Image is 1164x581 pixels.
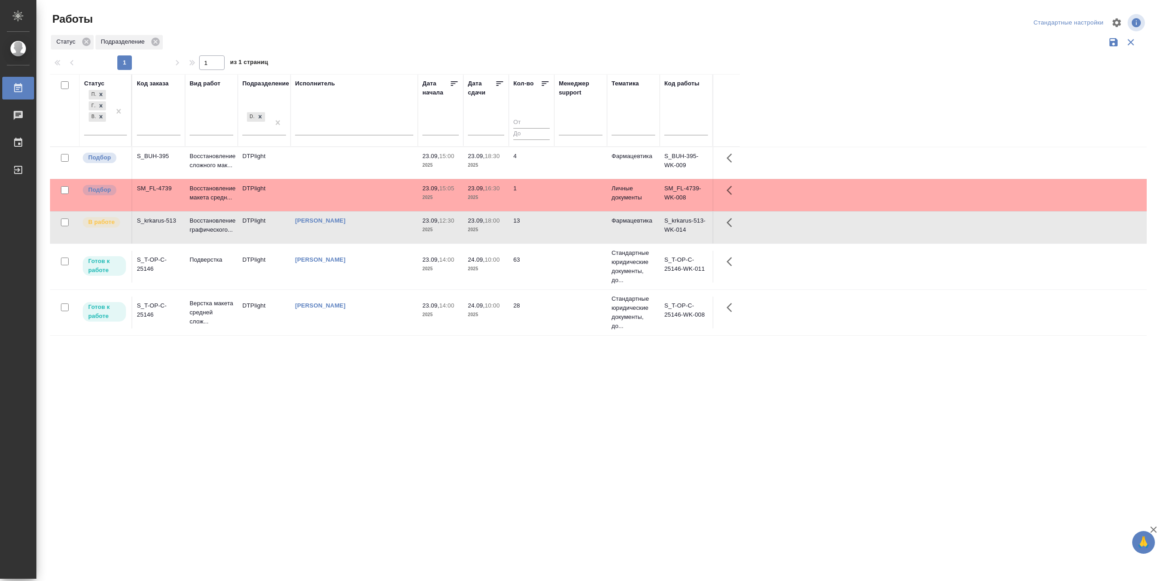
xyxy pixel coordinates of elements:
button: Здесь прячутся важные кнопки [721,251,743,273]
p: Фармацевтика [612,216,655,225]
span: Посмотреть информацию [1128,14,1147,31]
p: 10:00 [485,256,500,263]
p: 23.09, [468,217,485,224]
p: 14:00 [439,302,454,309]
div: Исполнитель может приступить к работе [82,255,127,277]
div: DTPlight [246,111,266,123]
span: 🙏 [1136,533,1151,552]
input: От [513,117,550,129]
p: Подбор [88,153,111,162]
td: S_BUH-395-WK-009 [660,147,712,179]
p: 15:05 [439,185,454,192]
div: S_T-OP-C-25146 [137,301,181,319]
p: 2025 [468,225,504,234]
p: 16:30 [485,185,500,192]
div: split button [1031,16,1106,30]
div: Можно подбирать исполнителей [82,184,127,196]
div: Исполнитель выполняет работу [82,216,127,228]
p: Верстка макета средней слож... [190,299,233,326]
div: Вид работ [190,79,221,88]
button: Здесь прячутся важные кнопки [721,212,743,233]
p: 18:30 [485,153,500,159]
p: Фармацевтика [612,152,655,161]
p: Восстановление графического... [190,216,233,234]
div: Дата начала [422,79,450,97]
div: Код заказа [137,79,169,88]
p: 23.09, [422,185,439,192]
td: 28 [509,297,554,328]
p: 2025 [422,310,459,319]
td: 63 [509,251,554,283]
p: 15:00 [439,153,454,159]
button: 🙏 [1132,531,1155,554]
div: Исполнитель может приступить к работе [82,301,127,323]
a: [PERSON_NAME] [295,217,346,224]
span: из 1 страниц [230,57,268,70]
p: Готов к работе [88,257,120,275]
p: Готов к работе [88,303,120,321]
p: 2025 [422,161,459,170]
button: Здесь прячутся важные кнопки [721,179,743,201]
p: Статус [56,37,79,46]
td: S_T-OP-C-25146-WK-008 [660,297,712,328]
div: Подразделение [95,35,163,50]
td: S_T-OP-C-25146-WK-011 [660,251,712,283]
div: Готов к работе [89,101,96,111]
p: 18:00 [485,217,500,224]
p: 24.09, [468,256,485,263]
td: DTPlight [238,297,291,328]
p: 2025 [468,193,504,202]
div: Дата сдачи [468,79,495,97]
div: Можно подбирать исполнителей [82,152,127,164]
a: [PERSON_NAME] [295,302,346,309]
p: 2025 [468,310,504,319]
div: Код работы [664,79,699,88]
div: DTPlight [247,112,255,122]
button: Сохранить фильтры [1105,34,1122,51]
p: 12:30 [439,217,454,224]
p: В работе [88,218,115,227]
div: Кол-во [513,79,534,88]
p: 24.09, [468,302,485,309]
p: Стандартные юридические документы, до... [612,248,655,285]
p: 23.09, [422,217,439,224]
p: 23.09, [468,185,485,192]
div: Исполнитель [295,79,335,88]
p: 10:00 [485,302,500,309]
p: 2025 [468,264,504,273]
div: Тематика [612,79,639,88]
div: В работе [89,112,96,122]
td: DTPlight [238,212,291,243]
p: 2025 [468,161,504,170]
div: Статус [84,79,105,88]
p: Личные документы [612,184,655,202]
p: 23.09, [422,256,439,263]
div: Подразделение [242,79,289,88]
p: Восстановление макета средн... [190,184,233,202]
button: Здесь прячутся важные кнопки [721,297,743,318]
span: Работы [50,12,93,26]
div: Подбор, Готов к работе, В работе [88,111,107,123]
a: [PERSON_NAME] [295,256,346,263]
p: 2025 [422,193,459,202]
input: До [513,128,550,139]
button: Сбросить фильтры [1122,34,1139,51]
p: 2025 [422,264,459,273]
p: Стандартные юридические документы, до... [612,294,655,331]
td: S_krkarus-513-WK-014 [660,212,712,243]
td: 1 [509,179,554,211]
div: S_T-OP-C-25146 [137,255,181,273]
td: 13 [509,212,554,243]
td: DTPlight [238,179,291,211]
div: S_krkarus-513 [137,216,181,225]
div: Подбор [89,90,96,99]
div: Менеджер support [559,79,602,97]
div: S_BUH-395 [137,152,181,161]
p: 14:00 [439,256,454,263]
div: Подбор, Готов к работе, В работе [88,100,107,112]
td: SM_FL-4739-WK-008 [660,179,712,211]
td: 4 [509,147,554,179]
div: Подбор, Готов к работе, В работе [88,89,107,100]
p: 23.09, [422,153,439,159]
button: Здесь прячутся важные кнопки [721,147,743,169]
